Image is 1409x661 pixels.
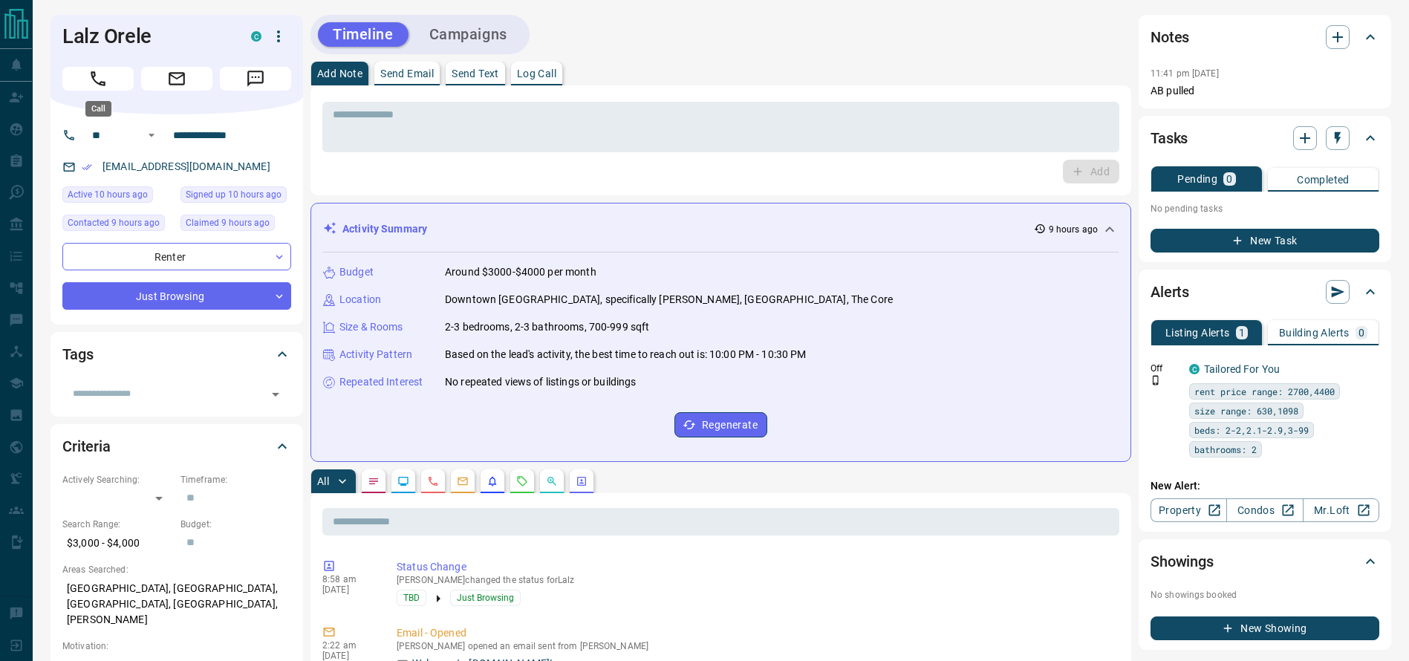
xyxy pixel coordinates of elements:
[414,22,522,47] button: Campaigns
[427,475,439,487] svg: Calls
[62,434,111,458] h2: Criteria
[342,221,427,237] p: Activity Summary
[322,585,374,595] p: [DATE]
[457,475,469,487] svg: Emails
[62,25,229,48] h1: Lalz Orele
[62,215,173,235] div: Mon Oct 13 2025
[317,476,329,486] p: All
[323,215,1119,243] div: Activity Summary9 hours ago
[82,162,92,172] svg: Email Verified
[1151,274,1379,310] div: Alerts
[62,282,291,310] div: Just Browsing
[1151,362,1180,375] p: Off
[1194,442,1257,457] span: bathrooms: 2
[1177,174,1217,184] p: Pending
[1279,328,1350,338] p: Building Alerts
[220,67,291,91] span: Message
[141,67,212,91] span: Email
[1226,174,1232,184] p: 0
[339,319,403,335] p: Size & Rooms
[251,31,261,42] div: condos.ca
[1151,588,1379,602] p: No showings booked
[517,68,556,79] p: Log Call
[339,374,423,390] p: Repeated Interest
[62,531,173,556] p: $3,000 - $4,000
[180,518,291,531] p: Budget:
[180,186,291,207] div: Mon Oct 13 2025
[445,264,596,280] p: Around $3000-$4000 per month
[62,342,93,366] h2: Tags
[62,336,291,372] div: Tags
[186,187,282,202] span: Signed up 10 hours ago
[576,475,588,487] svg: Agent Actions
[317,68,362,79] p: Add Note
[1151,126,1188,150] h2: Tasks
[452,68,499,79] p: Send Text
[445,374,637,390] p: No repeated views of listings or buildings
[1151,83,1379,99] p: AB pulled
[1151,478,1379,494] p: New Alert:
[1151,19,1379,55] div: Notes
[1194,423,1309,437] span: beds: 2-2,2.1-2.9,3-99
[380,68,434,79] p: Send Email
[1151,544,1379,579] div: Showings
[62,67,134,91] span: Call
[339,347,412,362] p: Activity Pattern
[487,475,498,487] svg: Listing Alerts
[397,575,1113,585] p: [PERSON_NAME] changed the status for Lalz
[1303,498,1379,522] a: Mr.Loft
[1151,550,1214,573] h2: Showings
[62,473,173,486] p: Actively Searching:
[62,639,291,653] p: Motivation:
[62,563,291,576] p: Areas Searched:
[1151,498,1227,522] a: Property
[322,574,374,585] p: 8:58 am
[445,292,893,307] p: Downtown [GEOGRAPHIC_DATA], specifically [PERSON_NAME], [GEOGRAPHIC_DATA], The Core
[1151,375,1161,385] svg: Push Notification Only
[546,475,558,487] svg: Opportunities
[62,186,173,207] div: Mon Oct 13 2025
[318,22,409,47] button: Timeline
[1151,198,1379,220] p: No pending tasks
[68,215,160,230] span: Contacted 9 hours ago
[397,475,409,487] svg: Lead Browsing Activity
[180,473,291,486] p: Timeframe:
[62,518,173,531] p: Search Range:
[403,590,420,605] span: TBD
[1151,25,1189,49] h2: Notes
[1151,68,1219,79] p: 11:41 pm [DATE]
[1165,328,1230,338] p: Listing Alerts
[1204,363,1280,375] a: Tailored For You
[445,319,649,335] p: 2-3 bedrooms, 2-3 bathrooms, 700-999 sqft
[516,475,528,487] svg: Requests
[1226,498,1303,522] a: Condos
[102,160,270,172] a: [EMAIL_ADDRESS][DOMAIN_NAME]
[397,625,1113,641] p: Email - Opened
[265,384,286,405] button: Open
[445,347,807,362] p: Based on the lead's activity, the best time to reach out is: 10:00 PM - 10:30 PM
[397,641,1113,651] p: [PERSON_NAME] opened an email sent from [PERSON_NAME]
[1151,229,1379,253] button: New Task
[397,559,1113,575] p: Status Change
[674,412,767,437] button: Regenerate
[180,215,291,235] div: Mon Oct 13 2025
[1194,403,1298,418] span: size range: 630,1098
[62,243,291,270] div: Renter
[62,576,291,632] p: [GEOGRAPHIC_DATA], [GEOGRAPHIC_DATA], [GEOGRAPHIC_DATA], [GEOGRAPHIC_DATA], [PERSON_NAME]
[1049,223,1098,236] p: 9 hours ago
[368,475,380,487] svg: Notes
[339,264,374,280] p: Budget
[1189,364,1200,374] div: condos.ca
[339,292,381,307] p: Location
[85,101,111,117] div: Call
[1297,175,1350,185] p: Completed
[1151,120,1379,156] div: Tasks
[1194,384,1335,399] span: rent price range: 2700,4400
[1239,328,1245,338] p: 1
[1358,328,1364,338] p: 0
[1151,616,1379,640] button: New Showing
[143,126,160,144] button: Open
[68,187,148,202] span: Active 10 hours ago
[62,429,291,464] div: Criteria
[322,640,374,651] p: 2:22 am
